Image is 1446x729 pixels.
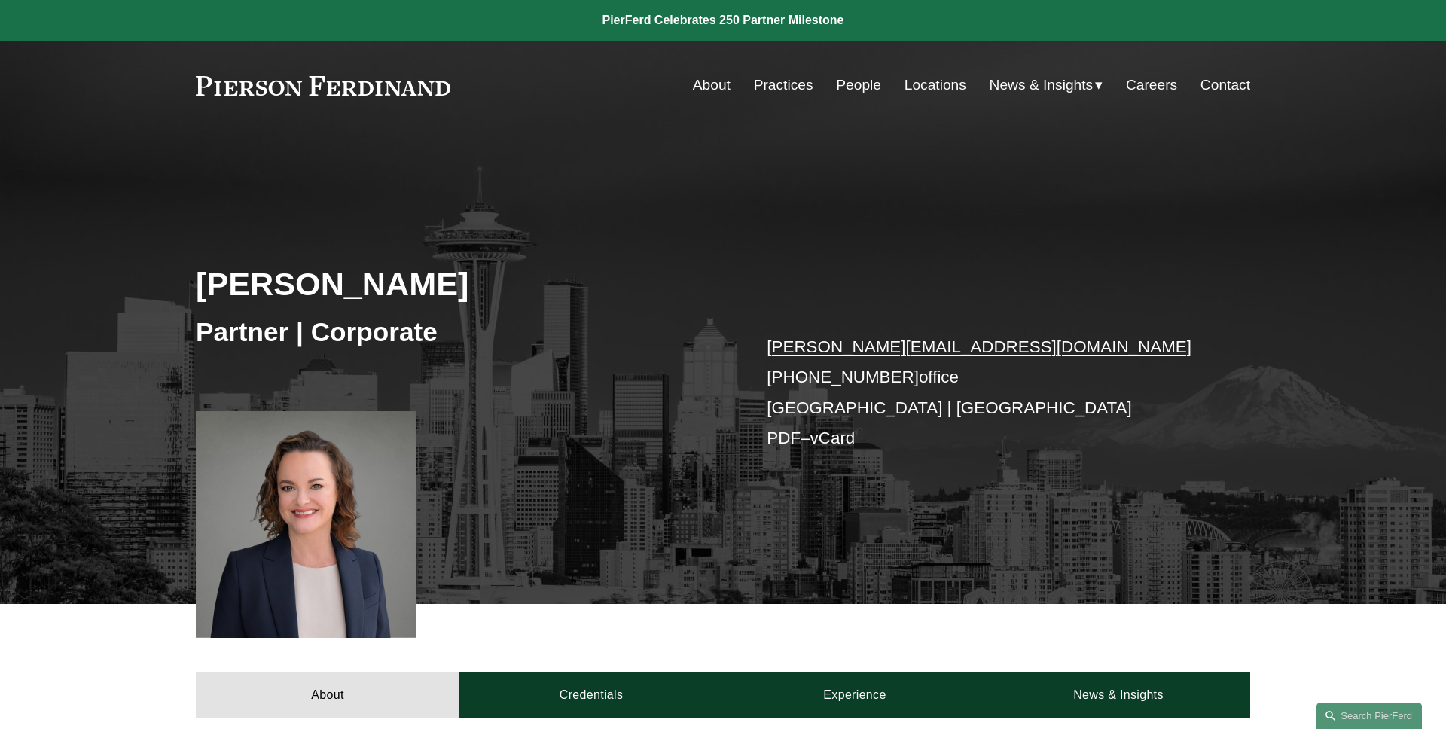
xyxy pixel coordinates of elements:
p: office [GEOGRAPHIC_DATA] | [GEOGRAPHIC_DATA] – [767,332,1206,453]
span: News & Insights [990,72,1094,99]
a: vCard [810,429,856,447]
a: Contact [1200,71,1250,99]
a: People [836,71,881,99]
a: Experience [723,672,987,717]
a: [PHONE_NUMBER] [767,368,919,386]
h3: Partner | Corporate [196,316,723,349]
a: News & Insights [987,672,1250,717]
a: About [693,71,731,99]
a: Search this site [1316,703,1422,729]
a: [PERSON_NAME][EMAIL_ADDRESS][DOMAIN_NAME] [767,337,1191,356]
a: Credentials [459,672,723,717]
h2: [PERSON_NAME] [196,264,723,303]
a: About [196,672,459,717]
a: Careers [1126,71,1177,99]
a: folder dropdown [990,71,1103,99]
a: Locations [905,71,966,99]
a: Practices [754,71,813,99]
a: PDF [767,429,801,447]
